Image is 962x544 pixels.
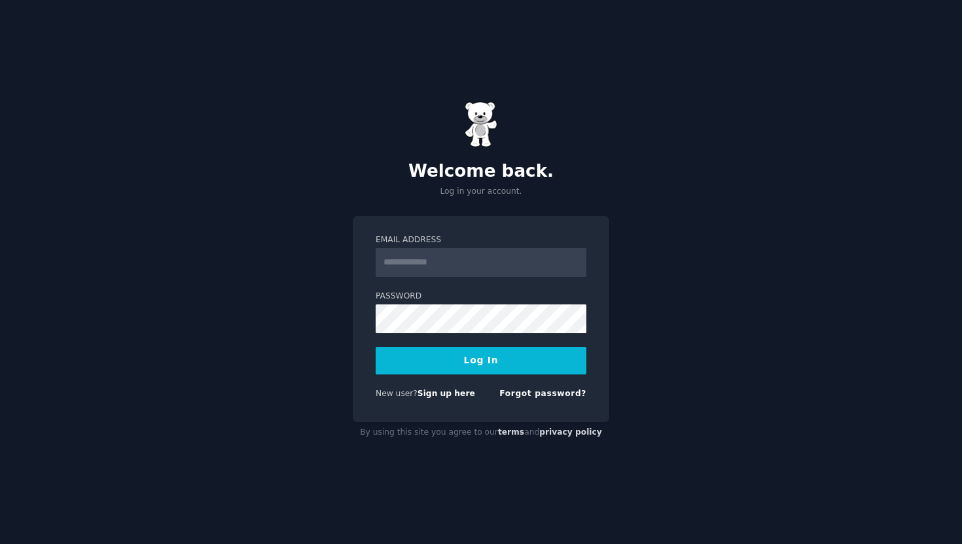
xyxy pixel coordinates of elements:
[376,234,586,246] label: Email Address
[499,389,586,398] a: Forgot password?
[376,347,586,374] button: Log In
[418,389,475,398] a: Sign up here
[376,389,418,398] span: New user?
[465,101,497,147] img: Gummy Bear
[498,427,524,437] a: terms
[376,291,586,302] label: Password
[353,422,609,443] div: By using this site you agree to our and
[539,427,602,437] a: privacy policy
[353,161,609,182] h2: Welcome back.
[353,186,609,198] p: Log in your account.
